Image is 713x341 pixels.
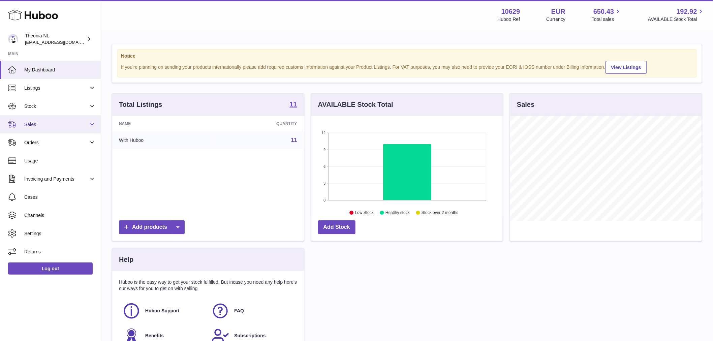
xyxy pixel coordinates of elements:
strong: Notice [121,53,693,59]
span: AVAILABLE Stock Total [648,16,705,23]
span: 192.92 [677,7,697,16]
span: Returns [24,249,96,255]
h3: Sales [517,100,534,109]
span: Invoicing and Payments [24,176,89,182]
span: Channels [24,212,96,219]
text: Stock over 2 months [422,211,458,215]
div: Theonia NL [25,33,86,45]
img: info@wholesomegoods.eu [8,34,18,44]
a: 192.92 AVAILABLE Stock Total [648,7,705,23]
div: If you're planning on sending your products internationally please add required customs informati... [121,60,693,74]
span: Stock [24,103,89,110]
a: View Listings [606,61,647,74]
span: [EMAIL_ADDRESS][DOMAIN_NAME] [25,39,99,45]
h3: AVAILABLE Stock Total [318,100,393,109]
span: Total sales [592,16,622,23]
span: Usage [24,158,96,164]
span: FAQ [234,308,244,314]
td: With Huboo [112,131,213,149]
a: 11 [291,137,297,143]
text: Low Stock [355,211,374,215]
span: Orders [24,139,89,146]
a: Add products [119,220,185,234]
h3: Total Listings [119,100,162,109]
span: Subscriptions [234,333,266,339]
a: Huboo Support [122,302,205,320]
text: 0 [323,198,325,202]
span: Settings [24,230,96,237]
span: 650.43 [593,7,614,16]
span: Benefits [145,333,164,339]
div: Huboo Ref [498,16,520,23]
h3: Help [119,255,133,264]
p: Huboo is the easy way to get your stock fulfilled. But incase you need any help here's our ways f... [119,279,297,292]
a: Log out [8,262,93,275]
a: 11 [289,101,297,109]
strong: EUR [551,7,565,16]
strong: 10629 [501,7,520,16]
div: Currency [547,16,566,23]
text: 6 [323,164,325,168]
text: 9 [323,148,325,152]
th: Name [112,116,213,131]
span: My Dashboard [24,67,96,73]
th: Quantity [213,116,304,131]
text: Healthy stock [385,211,410,215]
strong: 11 [289,101,297,107]
span: Huboo Support [145,308,180,314]
span: Listings [24,85,89,91]
text: 12 [321,131,325,135]
a: Add Stock [318,220,355,234]
a: FAQ [211,302,293,320]
span: Cases [24,194,96,200]
text: 3 [323,181,325,185]
span: Sales [24,121,89,128]
a: 650.43 Total sales [592,7,622,23]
